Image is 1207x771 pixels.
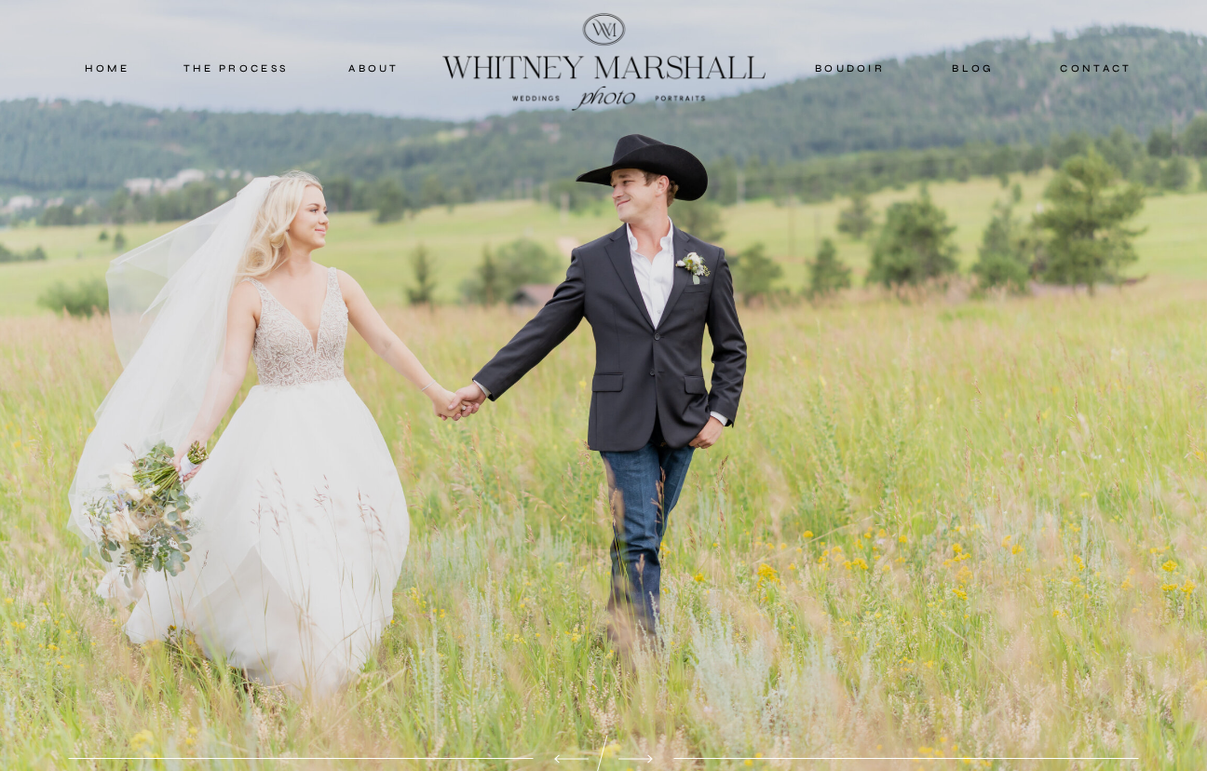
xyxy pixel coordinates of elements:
[932,60,1014,76] a: blog
[328,60,420,76] a: about
[812,60,888,76] a: boudoir
[67,60,147,76] a: home
[1052,60,1140,76] a: contact
[180,60,292,76] a: THE PROCESS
